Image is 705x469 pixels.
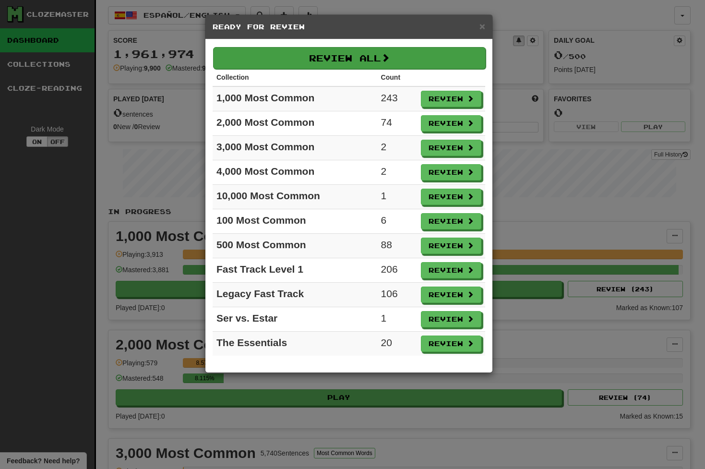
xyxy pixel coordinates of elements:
[213,136,377,160] td: 3,000 Most Common
[377,307,417,332] td: 1
[213,160,377,185] td: 4,000 Most Common
[213,47,486,69] button: Review All
[377,136,417,160] td: 2
[377,185,417,209] td: 1
[213,258,377,283] td: Fast Track Level 1
[213,69,377,86] th: Collection
[213,86,377,111] td: 1,000 Most Common
[377,258,417,283] td: 206
[421,336,481,352] button: Review
[213,185,377,209] td: 10,000 Most Common
[377,69,417,86] th: Count
[421,213,481,229] button: Review
[421,238,481,254] button: Review
[213,332,377,356] td: The Essentials
[421,164,481,180] button: Review
[213,22,485,32] h5: Ready for Review
[377,160,417,185] td: 2
[377,209,417,234] td: 6
[421,189,481,205] button: Review
[377,234,417,258] td: 88
[421,311,481,327] button: Review
[421,140,481,156] button: Review
[213,111,377,136] td: 2,000 Most Common
[377,86,417,111] td: 243
[377,283,417,307] td: 106
[377,332,417,356] td: 20
[213,209,377,234] td: 100 Most Common
[479,21,485,31] button: Close
[213,307,377,332] td: Ser vs. Estar
[421,287,481,303] button: Review
[377,111,417,136] td: 74
[213,283,377,307] td: Legacy Fast Track
[421,115,481,132] button: Review
[479,21,485,32] span: ×
[421,262,481,278] button: Review
[421,91,481,107] button: Review
[213,234,377,258] td: 500 Most Common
